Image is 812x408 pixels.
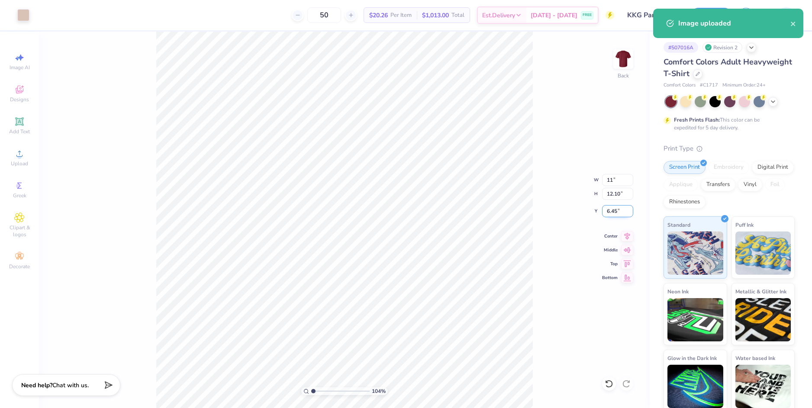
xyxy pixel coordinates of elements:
div: Foil [765,178,785,191]
div: Transfers [701,178,735,191]
div: Vinyl [738,178,762,191]
span: Greek [13,192,26,199]
img: Water based Ink [735,365,791,408]
span: Upload [11,160,28,167]
span: Top [602,261,618,267]
span: Center [602,233,618,239]
span: Add Text [9,128,30,135]
span: Bottom [602,275,618,281]
strong: Fresh Prints Flash: [674,116,720,123]
span: Glow in the Dark Ink [667,353,717,363]
div: Print Type [664,144,795,154]
span: Comfort Colors Adult Heavyweight T-Shirt [664,57,792,79]
img: Metallic & Glitter Ink [735,298,791,341]
div: This color can be expedited for 5 day delivery. [674,116,780,132]
span: Image AI [10,64,30,71]
span: Designs [10,96,29,103]
div: Screen Print [664,161,706,174]
span: Per Item [390,11,412,20]
button: close [790,18,796,29]
div: # 507016A [664,42,698,53]
span: Puff Ink [735,220,754,229]
span: Middle [602,247,618,253]
div: Back [618,72,629,80]
span: Total [451,11,464,20]
span: Est. Delivery [482,11,515,20]
div: Rhinestones [664,196,706,209]
input: – – [307,7,341,23]
img: Puff Ink [735,231,791,275]
span: Metallic & Glitter Ink [735,287,786,296]
img: Standard [667,231,723,275]
span: Chat with us. [52,381,89,389]
span: $1,013.00 [422,11,449,20]
img: Back [615,50,632,67]
img: Glow in the Dark Ink [667,365,723,408]
span: Comfort Colors [664,82,696,89]
span: Decorate [9,263,30,270]
span: Minimum Order: 24 + [722,82,766,89]
div: Applique [664,178,698,191]
span: Clipart & logos [4,224,35,238]
span: 104 % [372,387,386,395]
span: Neon Ink [667,287,689,296]
span: Water based Ink [735,353,775,363]
div: Embroidery [708,161,749,174]
span: FREE [583,12,592,18]
div: Revision 2 [702,42,742,53]
span: $20.26 [369,11,388,20]
div: Image uploaded [678,18,790,29]
input: Untitled Design [621,6,684,24]
img: Neon Ink [667,298,723,341]
strong: Need help? [21,381,52,389]
span: # C1717 [700,82,718,89]
div: Digital Print [752,161,794,174]
span: Standard [667,220,690,229]
span: [DATE] - [DATE] [531,11,577,20]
